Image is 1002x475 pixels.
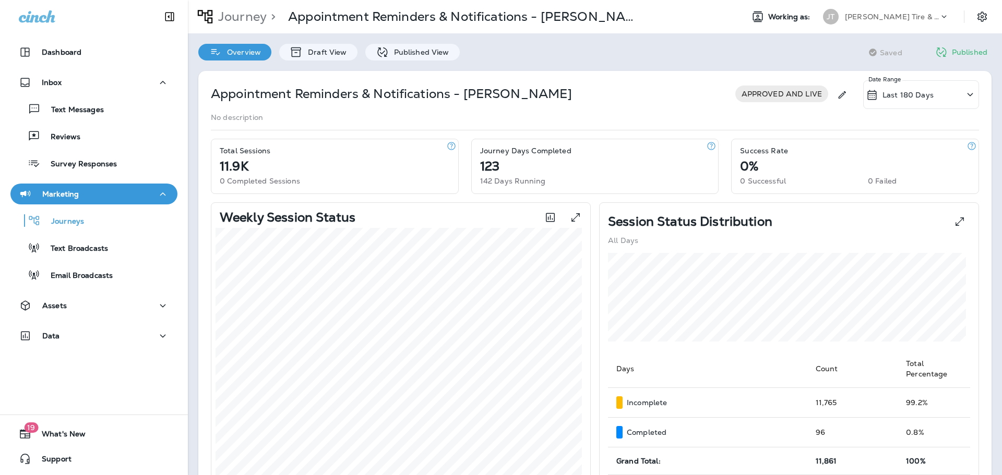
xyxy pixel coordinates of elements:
button: View graph expanded to full screen [565,207,586,228]
p: 0 Failed [868,177,897,185]
span: APPROVED AND LIVE [735,90,828,98]
p: Data [42,332,60,340]
p: > [267,9,276,25]
p: Published View [389,48,449,56]
td: 96 [807,418,898,447]
div: Edit [832,80,852,109]
p: Dashboard [42,48,81,56]
p: 142 Days Running [480,177,545,185]
span: 100% [906,456,926,466]
button: Dashboard [10,42,177,63]
p: Last 180 Days [882,91,934,99]
p: Incomplete [627,398,667,407]
p: Journey [214,9,267,25]
th: Days [608,350,807,388]
p: Survey Responses [40,160,117,169]
p: 0 Completed Sessions [220,177,300,185]
p: 0 Successful [740,177,786,185]
span: 19 [24,422,38,433]
p: Completed [627,428,666,436]
p: All Days [608,236,638,245]
p: Journey Days Completed [480,147,571,155]
button: Text Broadcasts [10,237,177,259]
th: Total Percentage [898,350,970,388]
button: Reviews [10,125,177,147]
p: Draft View [303,48,347,56]
div: JT [823,9,839,25]
p: 0% [740,162,758,170]
button: Data [10,325,177,346]
button: Toggle between session count and session percentage [540,207,561,228]
button: Marketing [10,184,177,204]
p: [PERSON_NAME] Tire & Auto [845,13,939,21]
p: Weekly Session Status [220,213,355,222]
button: Support [10,448,177,469]
p: 11.9K [220,162,248,170]
p: Session Status Distribution [608,217,772,226]
th: Count [807,350,898,388]
button: Email Broadcasts [10,264,177,286]
span: Support [31,455,71,467]
button: Text Messages [10,98,177,120]
td: 99.2 % [898,388,970,418]
p: Email Broadcasts [40,271,113,281]
button: Inbox [10,72,177,93]
p: Success Rate [740,147,788,155]
button: Collapse Sidebar [155,6,184,27]
span: Grand Total: [616,456,661,466]
p: Text Messages [41,105,104,115]
p: Inbox [42,78,62,87]
button: Survey Responses [10,152,177,174]
span: Saved [880,48,902,57]
p: Journeys [41,217,84,227]
button: 19What's New [10,423,177,444]
span: 11,861 [816,456,837,466]
p: 123 [480,162,499,170]
p: No description [211,113,263,121]
p: Published [952,48,987,56]
p: Appointment Reminders & Notifications - [PERSON_NAME] [288,9,644,25]
button: Assets [10,295,177,316]
p: Date Range [868,75,902,83]
p: Total Sessions [220,147,270,155]
button: Settings [973,7,992,26]
span: Working as: [768,13,813,21]
p: Reviews [40,132,80,142]
div: Appointment Reminders & Notifications - Jensen [288,9,644,25]
button: View Pie expanded to full screen [949,211,970,232]
p: Assets [42,301,67,310]
p: Appointment Reminders & Notifications - Jensen [211,86,572,102]
p: Marketing [42,190,79,198]
p: Text Broadcasts [40,244,108,254]
td: 11,765 [807,388,898,418]
span: What's New [31,430,86,442]
button: Journeys [10,210,177,232]
p: Overview [222,48,261,56]
td: 0.8 % [898,418,970,447]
